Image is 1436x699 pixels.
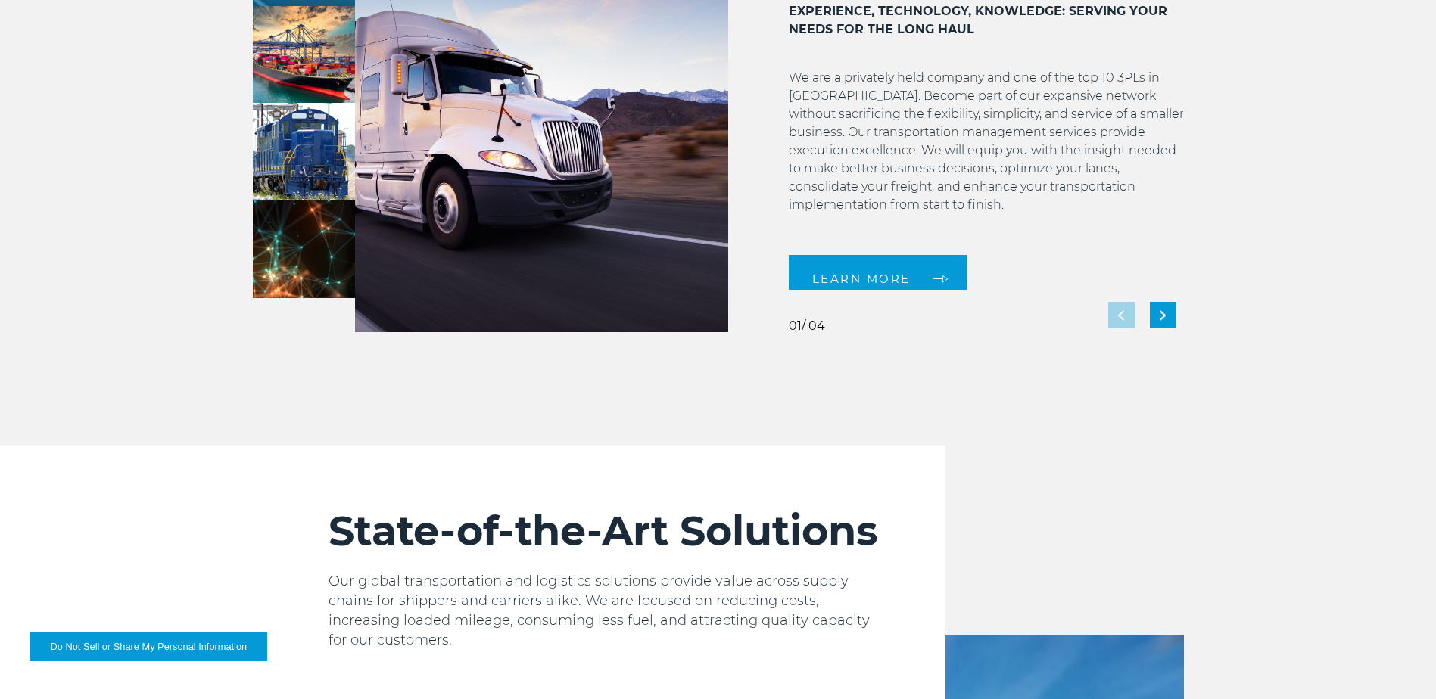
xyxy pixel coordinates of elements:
[30,632,267,661] button: Do Not Sell or Share My Personal Information
[789,320,825,332] div: / 04
[253,200,355,298] img: Innovative Freight Logistics with Advanced Technology Solutions
[329,506,885,556] h2: State-of-the-Art Solutions
[329,571,885,650] p: Our global transportation and logistics solutions provide value across supply chains for shippers...
[253,103,355,200] img: Improving Rail Logistics
[789,318,802,333] span: 01
[812,273,911,284] span: LEARN MORE
[253,6,355,104] img: Ocean and Air Commercial Management
[789,69,1184,232] p: We are a privately held company and one of the top 10 3PLs in [GEOGRAPHIC_DATA]. Become part of o...
[789,2,1184,39] h3: EXPERIENCE, TECHNOLOGY, KNOWLEDGE: SERVING YOUR NEEDS FOR THE LONG HAUL
[789,255,967,303] a: LEARN MORE arrow arrow
[1150,302,1176,328] div: Next slide
[1160,310,1166,320] img: next slide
